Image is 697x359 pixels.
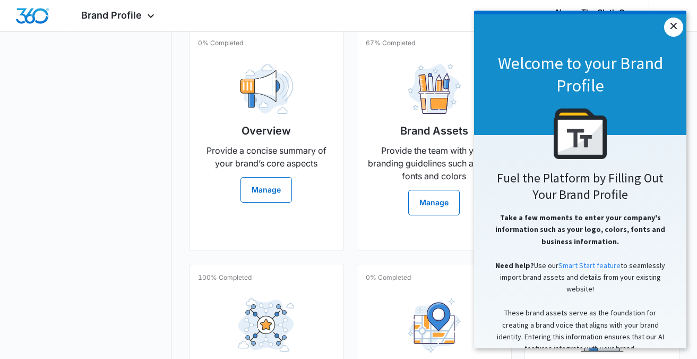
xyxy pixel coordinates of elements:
h2: Fuel the Platform by Filling Out Your Brand Profile [11,159,202,192]
span: Take a few moments to enter your company's information such as your logo, colors, fonts and busin... [21,202,191,236]
div: account name [556,8,633,16]
h2: Overview [242,123,291,139]
a: 67% CompletedBrand AssetsProvide the team with your branding guidelines such as logo, fonts and c... [357,29,512,251]
button: Manage [408,190,460,215]
a: Close modal [190,7,209,26]
p: 67% Completed [366,38,415,48]
span: Use our to seamlessly import brand assets and details from your existing website! [26,250,192,283]
p: Provide a concise summary of your brand’s core aspects [198,144,335,170]
p: 0% Completed [366,273,411,282]
a: Smart Start feature [84,250,147,260]
h2: Brand Assets [400,123,468,139]
p: 100% Completed [198,273,252,282]
span: Brand Profile [81,10,142,21]
a: 0% CompletedOverviewProvide a concise summary of your brand’s core aspectsManage [189,29,344,251]
p: Provide the team with your branding guidelines such as logo, fonts and colors [366,144,503,182]
p: 0% Completed [198,38,243,48]
span: Need help? [21,250,60,260]
button: Manage [240,177,292,203]
span: These brand assets serve as the foundation for creating a brand voice that aligns with your brand... [23,297,190,343]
